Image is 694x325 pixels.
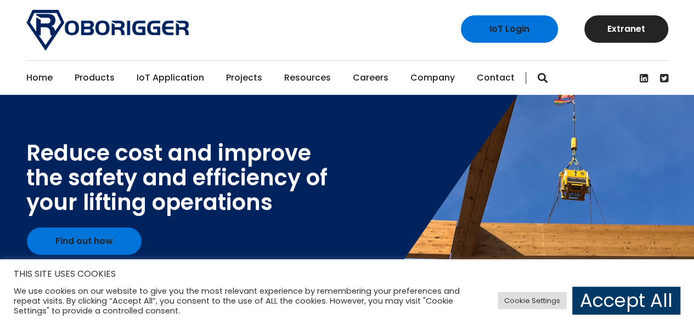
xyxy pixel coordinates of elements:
[27,227,142,255] a: Find out how
[137,61,204,95] a: IoT Application
[14,286,481,316] div: We use cookies on our website to give you the most relevant experience by remembering your prefer...
[26,10,189,50] img: Roborigger
[26,141,328,215] div: Reduce cost and improve the safety and efficiency of your lifting operations
[498,292,567,309] a: Cookie Settings
[477,61,515,95] a: Contact
[410,61,455,95] a: Company
[572,287,680,315] a: Accept All
[461,15,558,43] a: IoT Login
[75,61,115,95] a: Products
[226,61,262,95] a: Projects
[284,61,331,95] a: Resources
[14,267,680,281] h5: THIS SITE USES COOKIES
[584,15,668,43] a: Extranet
[353,61,388,95] a: Careers
[26,61,53,95] a: Home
